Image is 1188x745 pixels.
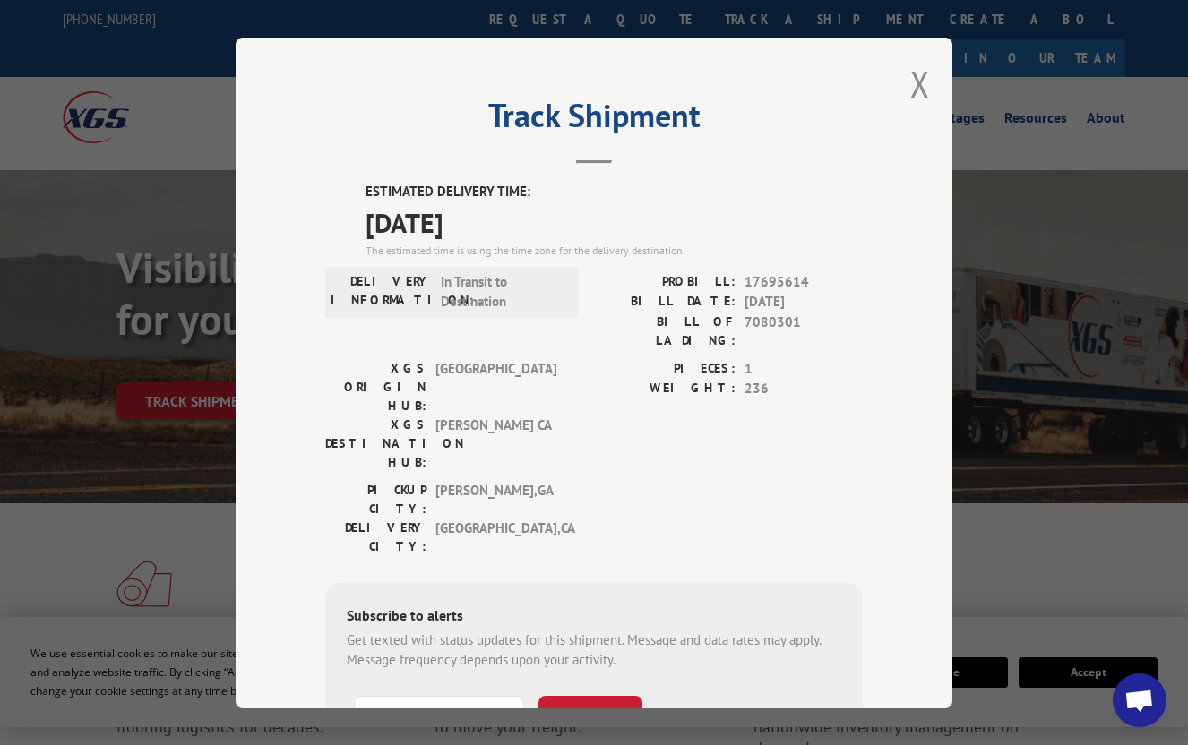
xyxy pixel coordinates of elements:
label: XGS DESTINATION HUB: [325,415,426,471]
div: The estimated time is using the time zone for the delivery destination. [366,242,863,258]
input: Phone Number [354,695,524,732]
span: 7080301 [745,312,863,349]
span: [GEOGRAPHIC_DATA] [435,358,556,415]
label: PICKUP CITY: [325,480,426,518]
span: [DATE] [366,201,863,242]
span: [PERSON_NAME] , GA [435,480,556,518]
span: 1 [745,358,863,379]
span: 17695614 [745,271,863,292]
button: Close modal [910,60,930,107]
label: PIECES: [594,358,736,379]
span: 236 [745,379,863,399]
div: Subscribe to alerts [347,604,841,629]
h2: Track Shipment [325,103,863,137]
label: BILL DATE: [594,292,736,313]
span: In Transit to Destination [441,271,562,312]
label: BILL OF LADING: [594,312,736,349]
div: Get texted with status updates for this shipment. Message and data rates may apply. Message frequ... [347,629,841,670]
span: [DATE] [745,292,863,313]
label: ESTIMATED DELIVERY TIME: [366,182,863,202]
label: XGS ORIGIN HUB: [325,358,426,415]
label: DELIVERY INFORMATION: [331,271,432,312]
label: PROBILL: [594,271,736,292]
label: WEIGHT: [594,379,736,399]
span: [PERSON_NAME] CA [435,415,556,471]
div: Open chat [1113,673,1166,727]
span: [GEOGRAPHIC_DATA] , CA [435,518,556,555]
label: DELIVERY CITY: [325,518,426,555]
button: SUBSCRIBE [538,695,642,732]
